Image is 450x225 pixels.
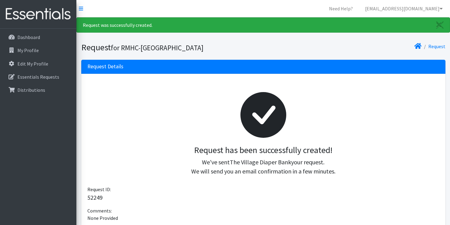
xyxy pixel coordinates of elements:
[17,74,59,80] p: Essentials Requests
[87,186,111,192] span: Request ID:
[428,43,445,49] a: Request
[92,145,434,155] h3: Request has been successfully created!
[87,208,112,214] span: Comments:
[430,18,450,32] a: Close
[230,158,291,166] span: The Village Diaper Bank
[2,31,74,43] a: Dashboard
[76,17,450,33] div: Request was successfully created.
[92,158,434,176] p: We've sent your request. We will send you an email confirmation in a few minutes.
[17,61,48,67] p: Edit My Profile
[87,193,439,202] p: 52249
[2,58,74,70] a: Edit My Profile
[87,63,123,70] h3: Request Details
[2,4,74,24] img: HumanEssentials
[17,87,45,93] p: Distributions
[2,71,74,83] a: Essentials Requests
[2,84,74,96] a: Distributions
[87,215,118,221] span: None Provided
[2,44,74,56] a: My Profile
[17,47,39,53] p: My Profile
[324,2,358,15] a: Need Help?
[360,2,448,15] a: [EMAIL_ADDRESS][DOMAIN_NAME]
[111,43,203,52] small: for RMHC-[GEOGRAPHIC_DATA]
[17,34,40,40] p: Dashboard
[81,42,261,53] h1: Request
